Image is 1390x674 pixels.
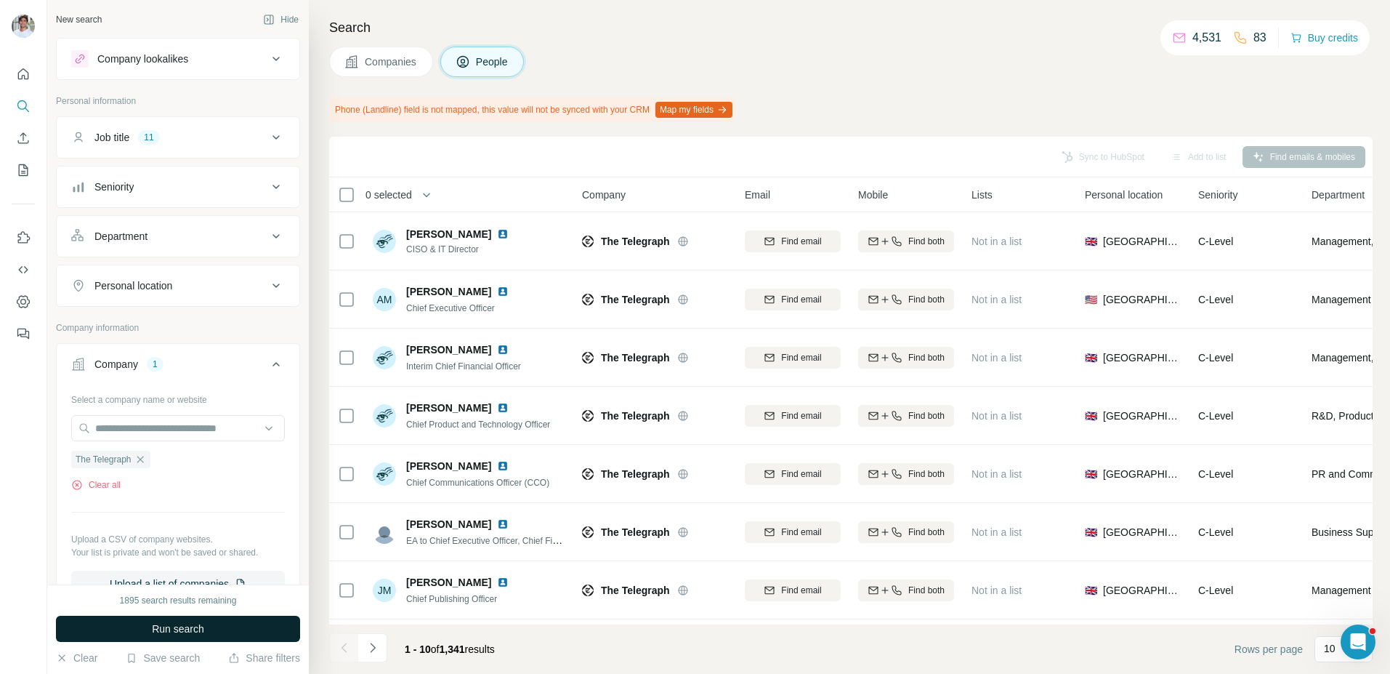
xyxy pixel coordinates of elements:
button: Clear [56,651,97,665]
span: [GEOGRAPHIC_DATA] [1103,583,1181,598]
button: Find both [858,230,954,252]
span: Find both [908,526,945,539]
span: 🇬🇧 [1085,583,1097,598]
span: Find email [781,584,821,597]
span: The Telegraph [601,525,670,539]
div: 11 [138,131,159,144]
span: Mobile [858,188,888,202]
div: Phone (Landline) field is not mapped, this value will not be synced with your CRM [329,97,735,122]
p: Your list is private and won't be saved or shared. [71,546,285,559]
div: Personal location [94,278,172,293]
img: LinkedIn logo [497,577,509,588]
span: CISO & IT Director [406,243,514,256]
span: [PERSON_NAME] [406,342,491,357]
span: Lists [971,188,993,202]
span: [PERSON_NAME] [406,517,491,531]
button: Find both [858,405,954,427]
img: Avatar [373,404,396,428]
div: Select a company name or website [71,388,285,406]
img: Logo of The Telegraph [582,294,594,305]
span: The Telegraph [601,467,670,481]
button: Find email [745,230,841,252]
span: The Telegraph [601,409,670,423]
p: Upload a CSV of company websites. [71,533,285,546]
img: LinkedIn logo [497,286,509,297]
button: Search [12,93,35,119]
img: LinkedIn logo [497,460,509,472]
span: 🇬🇧 [1085,350,1097,365]
button: Find both [858,521,954,543]
span: Management [1312,583,1371,598]
img: LinkedIn logo [497,518,509,530]
span: C-Level [1198,352,1233,364]
span: Find both [908,351,945,364]
button: Find email [745,579,841,601]
span: Personal location [1085,188,1163,202]
span: Management [1312,292,1371,307]
span: Email [745,188,770,202]
button: Company lookalikes [57,41,299,76]
span: 0 selected [365,188,412,202]
span: Find email [781,293,821,306]
span: Not in a list [971,526,1022,538]
button: Find email [745,289,841,310]
span: Find both [908,468,945,481]
span: Not in a list [971,294,1022,305]
p: Company information [56,321,300,334]
button: Use Surfe on LinkedIn [12,225,35,251]
div: Company lookalikes [97,52,188,66]
div: Department [94,229,148,244]
span: [PERSON_NAME] [406,401,491,415]
span: The Telegraph [601,292,670,307]
button: Find both [858,347,954,369]
button: Seniority [57,169,299,204]
span: [PERSON_NAME] [406,575,491,590]
span: C-Level [1198,410,1233,422]
span: Find both [908,409,945,422]
img: Logo of The Telegraph [582,410,594,422]
span: Find email [781,351,821,364]
span: 1 - 10 [405,643,431,655]
button: Find email [745,405,841,427]
span: C-Level [1198,236,1233,247]
div: Seniority [94,180,134,194]
img: Avatar [373,346,396,369]
span: Chief Product and Technology Officer [406,420,550,430]
button: Find both [858,579,954,601]
button: Feedback [12,321,35,347]
button: Buy credits [1290,28,1358,48]
span: Run search [152,622,204,636]
img: Avatar [12,15,35,38]
button: Quick start [12,61,35,87]
span: Find email [781,235,821,248]
button: Job title11 [57,120,299,155]
img: Logo of The Telegraph [582,236,594,247]
span: Not in a list [971,585,1022,596]
button: Find email [745,463,841,485]
img: Avatar [373,521,396,544]
span: The Telegraph [601,350,670,365]
span: [GEOGRAPHIC_DATA] [1103,409,1181,423]
span: Companies [365,55,418,69]
button: Department [57,219,299,254]
div: 1895 search results remaining [120,594,237,607]
button: Find both [858,463,954,485]
img: Avatar [373,462,396,486]
span: Find email [781,409,821,422]
span: [GEOGRAPHIC_DATA] [1103,525,1181,539]
span: [PERSON_NAME] [406,459,491,473]
span: Seniority [1198,188,1237,202]
img: Logo of The Telegraph [582,352,594,364]
span: 1,341 [440,643,465,655]
button: Map my fields [655,102,732,118]
span: results [405,643,495,655]
span: EA to Chief Executive Officer, Chief Financial Officer, Executive Director & Chief Marketing Officer [406,534,783,546]
span: Find both [908,584,945,597]
div: 1 [147,358,163,371]
span: Find email [781,468,821,481]
span: [GEOGRAPHIC_DATA] [1103,292,1181,307]
button: Share filters [228,651,300,665]
span: Not in a list [971,468,1022,480]
span: Find both [908,293,945,306]
img: Avatar [373,230,396,253]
